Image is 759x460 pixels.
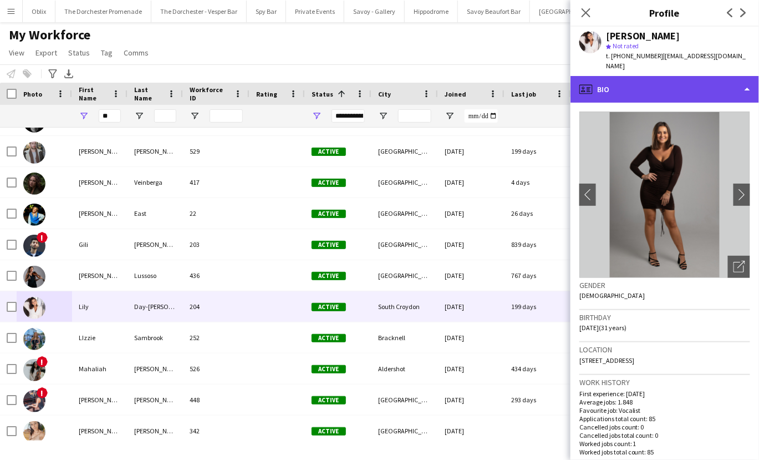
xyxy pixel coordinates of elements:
[190,85,230,102] span: Workforce ID
[579,312,750,322] h3: Birthday
[579,414,750,423] p: Applications total count: 85
[79,85,108,102] span: First Name
[183,136,249,166] div: 529
[579,398,750,406] p: Average jobs: 1.848
[128,260,183,291] div: Lussoso
[579,377,750,387] h3: Work history
[378,90,391,98] span: City
[438,322,505,353] div: [DATE]
[23,266,45,288] img: Giulia Lussoso
[371,260,438,291] div: [GEOGRAPHIC_DATA]
[79,111,89,121] button: Open Filter Menu
[312,210,346,218] span: Active
[505,198,571,229] div: 26 days
[37,232,48,243] span: !
[579,345,750,355] h3: Location
[119,46,153,60] a: Comms
[438,136,505,166] div: [DATE]
[124,48,149,58] span: Comms
[312,148,346,156] span: Active
[579,423,750,431] p: Cancelled jobs count: 0
[9,48,24,58] span: View
[579,280,750,290] h3: Gender
[23,235,45,257] img: Gili Goldberg
[371,136,438,166] div: [GEOGRAPHIC_DATA]
[579,291,645,300] span: [DEMOGRAPHIC_DATA]
[23,390,45,412] img: Melissa Harrison
[371,291,438,322] div: South Croydon
[134,85,163,102] span: Last Name
[511,90,536,98] span: Last job
[183,322,249,353] div: 252
[72,229,128,260] div: Gili
[530,1,609,22] button: [GEOGRAPHIC_DATA]
[438,353,505,384] div: [DATE]
[64,46,94,60] a: Status
[286,1,344,22] button: Private Events
[128,229,183,260] div: [PERSON_NAME]
[190,111,200,121] button: Open Filter Menu
[72,416,128,446] div: [PERSON_NAME]
[371,322,438,353] div: Bracknell
[505,385,571,415] div: 293 days
[312,241,346,249] span: Active
[4,46,29,60] a: View
[505,136,571,166] div: 199 days
[312,179,346,187] span: Active
[371,229,438,260] div: [GEOGRAPHIC_DATA]
[312,272,346,280] span: Active
[154,109,176,123] input: Last Name Filter Input
[465,109,498,123] input: Joined Filter Input
[579,431,750,439] p: Cancelled jobs total count: 0
[101,48,113,58] span: Tag
[72,260,128,291] div: [PERSON_NAME]
[128,322,183,353] div: Sambrook
[728,256,750,278] div: Open photos pop-in
[128,198,183,229] div: East
[371,385,438,415] div: [GEOGRAPHIC_DATA]
[37,356,48,367] span: !
[183,229,249,260] div: 203
[579,323,626,332] span: [DATE] (31 years)
[23,173,45,195] img: Eliana Veinberga
[55,1,151,22] button: The Dorchester Promenade
[46,67,59,80] app-action-btn: Advanced filters
[96,46,117,60] a: Tag
[128,167,183,198] div: Veinberga
[183,260,249,291] div: 436
[183,353,249,384] div: 526
[183,385,249,415] div: 448
[256,90,277,98] span: Rating
[72,385,128,415] div: [PERSON_NAME]
[606,52,664,60] span: t. [PHONE_NUMBER]
[438,416,505,446] div: [DATE]
[458,1,530,22] button: Savoy Beaufort Bar
[72,322,128,353] div: LIzzie
[35,48,57,58] span: Export
[37,387,48,398] span: !
[72,198,128,229] div: [PERSON_NAME]
[438,385,505,415] div: [DATE]
[99,109,121,123] input: First Name Filter Input
[505,167,571,198] div: 4 days
[579,390,750,398] p: First experience: [DATE]
[183,416,249,446] div: 342
[62,67,75,80] app-action-btn: Export XLSX
[128,291,183,322] div: Day-[PERSON_NAME]
[438,229,505,260] div: [DATE]
[23,141,45,164] img: Charlie Somauroo
[68,48,90,58] span: Status
[438,291,505,322] div: [DATE]
[606,31,680,41] div: [PERSON_NAME]
[445,90,466,98] span: Joined
[247,1,286,22] button: Spy Bar
[505,353,571,384] div: 434 days
[371,353,438,384] div: Aldershot
[72,167,128,198] div: [PERSON_NAME]
[606,52,746,70] span: | [EMAIL_ADDRESS][DOMAIN_NAME]
[312,90,333,98] span: Status
[128,136,183,166] div: [PERSON_NAME]
[134,111,144,121] button: Open Filter Menu
[183,291,249,322] div: 204
[613,42,639,50] span: Not rated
